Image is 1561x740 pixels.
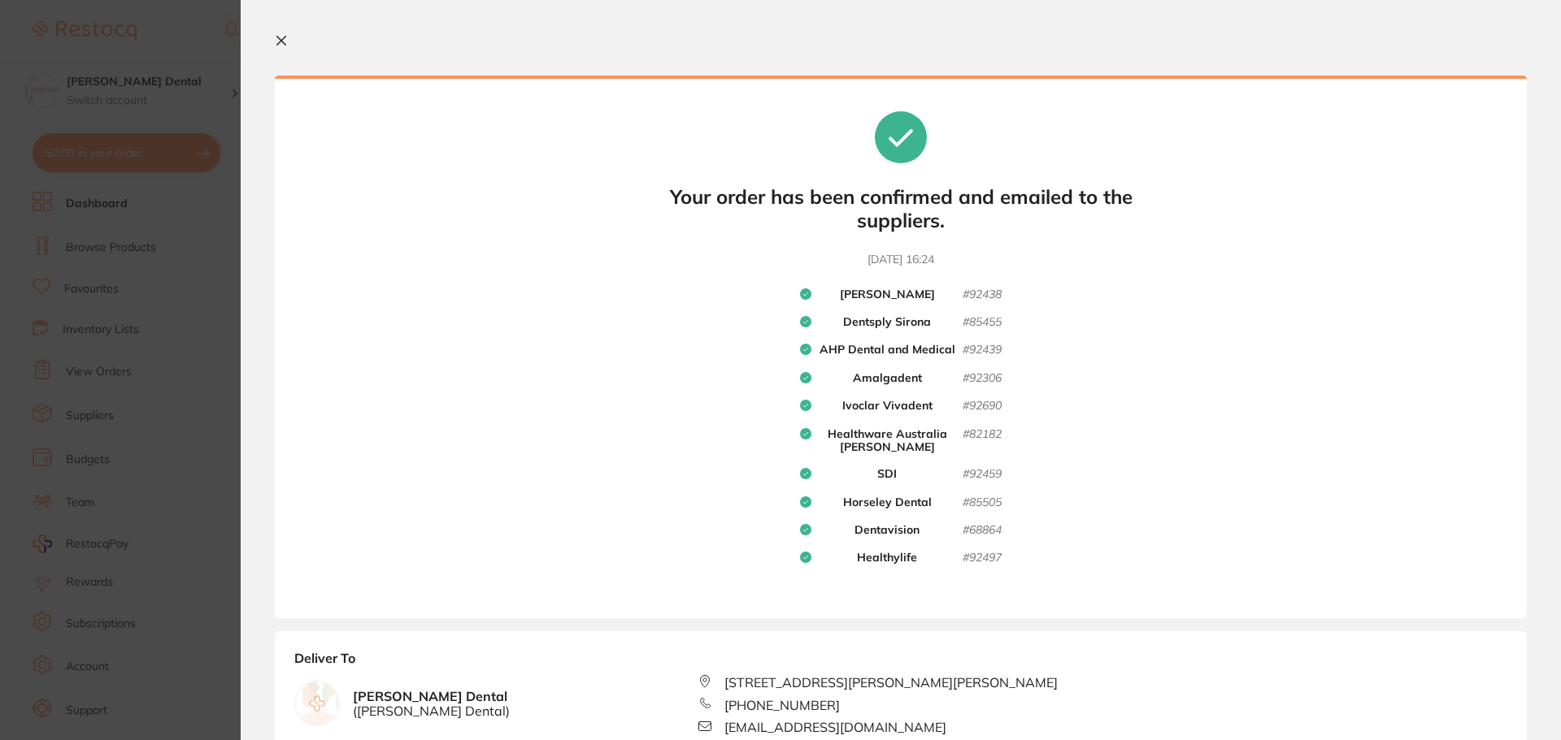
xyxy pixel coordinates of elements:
b: Amalgadent [853,371,922,386]
b: Ivoclar Vivadent [842,399,933,413]
b: [PERSON_NAME] [840,288,935,302]
b: Healthware Australia [PERSON_NAME] [811,427,963,455]
b: [PERSON_NAME] Dental [353,689,510,719]
b: AHP Dental and Medical [820,343,955,357]
b: Healthylife [857,551,917,565]
small: # 92690 [963,399,1002,413]
b: Horseley Dental [843,495,932,510]
span: [EMAIL_ADDRESS][DOMAIN_NAME] [724,720,946,734]
time: [DATE] 16:24 [867,252,934,268]
span: ( [PERSON_NAME] Dental ) [353,703,510,718]
small: # 68864 [963,523,1002,538]
small: # 92438 [963,288,1002,302]
b: Deliver To [294,651,1507,675]
span: [PHONE_NUMBER] [724,698,840,712]
b: Your order has been confirmed and emailed to the suppliers. [657,185,1145,232]
small: # 92497 [963,551,1002,565]
b: Dentavision [854,523,920,538]
small: # 92306 [963,371,1002,386]
small: # 85455 [963,315,1002,330]
b: Dentsply Sirona [843,315,931,330]
small: # 92459 [963,467,1002,482]
span: [STREET_ADDRESS][PERSON_NAME][PERSON_NAME] [724,675,1058,690]
img: empty.jpg [295,682,339,725]
b: SDI [877,467,897,482]
small: # 82182 [963,427,1002,455]
small: # 92439 [963,343,1002,357]
small: # 85505 [963,495,1002,510]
